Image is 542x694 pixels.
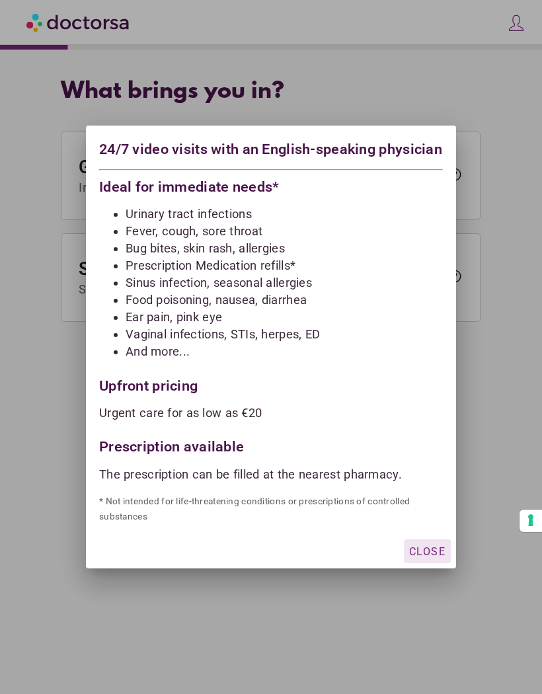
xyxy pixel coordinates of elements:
li: Vaginal infections, STIs, herpes, ED [126,327,443,342]
div: Upfront pricing [99,371,443,393]
button: Your consent preferences for tracking technologies [520,510,542,532]
li: Urinary tract infections [126,206,443,221]
p: * Not intended for life-threatening conditions or prescriptions of controlled substances [99,494,443,524]
p: The prescription can be filled at the nearest pharmacy. [99,467,443,482]
li: And more... [126,344,443,359]
li: Food poisoning, nausea, diarrhea [126,292,443,307]
div: 24/7 video visits with an English-speaking physician [99,139,443,164]
button: Close [404,539,451,563]
li: Bug bites, skin rash, allergies [126,241,443,256]
li: Sinus infection, seasonal allergies [126,275,443,290]
li: Fever, cough, sore throat [126,223,443,239]
div: Ideal for immediate needs* [99,176,443,194]
p: Urgent care for as low as €20 [99,405,443,420]
div: Prescription available [99,432,443,454]
li: Prescription Medication refills* [126,258,443,273]
li: Ear pain, pink eye [126,309,443,325]
span: Close [409,545,445,557]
